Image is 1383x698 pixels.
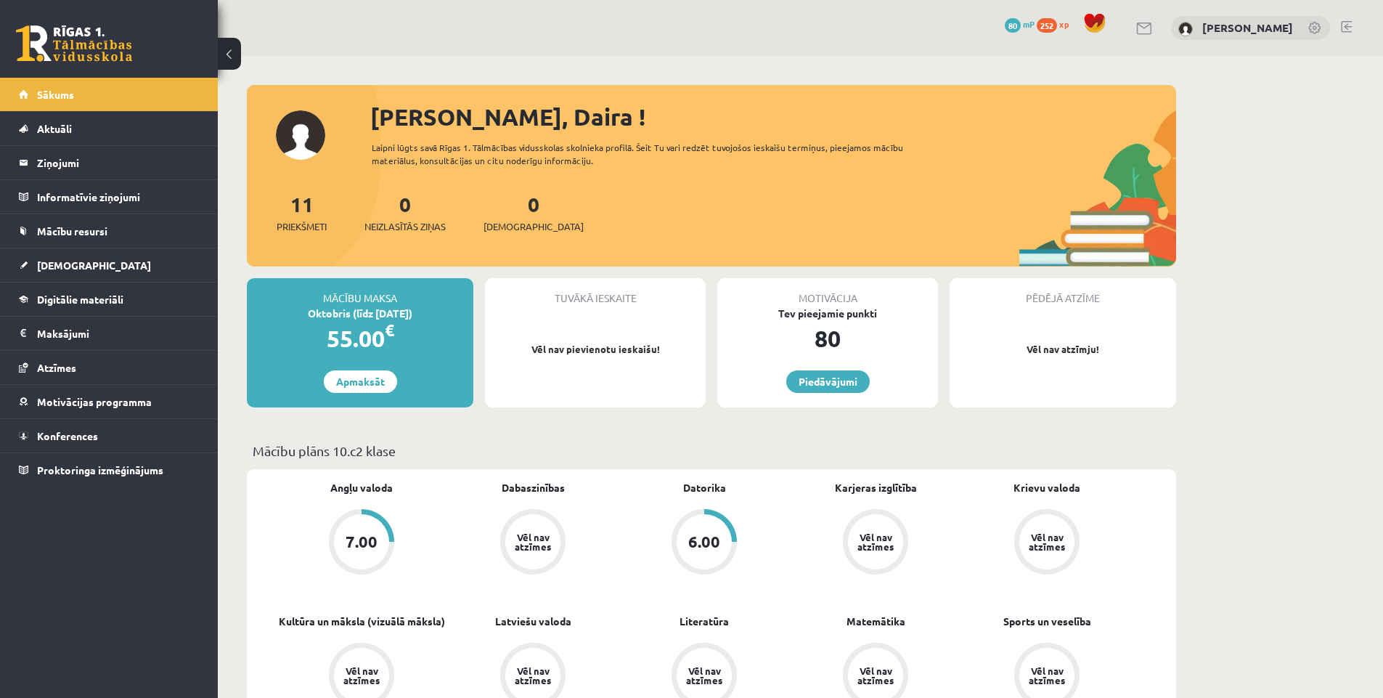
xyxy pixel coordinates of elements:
[19,317,200,350] a: Maksājumi
[619,509,790,577] a: 6.00
[19,248,200,282] a: [DEMOGRAPHIC_DATA]
[513,666,553,685] div: Vēl nav atzīmes
[1027,666,1067,685] div: Vēl nav atzīmes
[277,191,327,234] a: 11Priekšmeti
[855,666,896,685] div: Vēl nav atzīmes
[37,361,76,374] span: Atzīmes
[279,614,445,629] a: Kultūra un māksla (vizuālā māksla)
[346,534,378,550] div: 7.00
[253,441,1170,460] p: Mācību plāns 10.c2 klase
[276,509,447,577] a: 7.00
[19,453,200,487] a: Proktoringa izmēģinājums
[1178,22,1193,36] img: Daira Medne
[19,283,200,316] a: Digitālie materiāli
[502,480,565,495] a: Dabaszinības
[484,191,584,234] a: 0[DEMOGRAPHIC_DATA]
[717,278,938,306] div: Motivācija
[835,480,917,495] a: Karjeras izglītība
[855,532,896,551] div: Vēl nav atzīmes
[19,78,200,111] a: Sākums
[1005,18,1035,30] a: 80 mP
[1037,18,1057,33] span: 252
[1059,18,1069,30] span: xp
[1003,614,1091,629] a: Sports un veselība
[484,219,584,234] span: [DEMOGRAPHIC_DATA]
[19,351,200,384] a: Atzīmes
[37,463,163,476] span: Proktoringa izmēģinājums
[37,429,98,442] span: Konferences
[957,342,1169,357] p: Vēl nav atzīmju!
[247,321,473,356] div: 55.00
[324,370,397,393] a: Apmaksāt
[37,146,200,179] legend: Ziņojumi
[1013,480,1080,495] a: Krievu valoda
[37,259,151,272] span: [DEMOGRAPHIC_DATA]
[37,395,152,408] span: Motivācijas programma
[19,419,200,453] a: Konferences
[37,293,123,306] span: Digitālie materiāli
[717,306,938,321] div: Tev pieejamie punkti
[247,306,473,321] div: Oktobris (līdz [DATE])
[19,146,200,179] a: Ziņojumi
[961,509,1133,577] a: Vēl nav atzīmes
[1005,18,1021,33] span: 80
[364,191,446,234] a: 0Neizlasītās ziņas
[717,321,938,356] div: 80
[372,141,929,167] div: Laipni lūgts savā Rīgas 1. Tālmācības vidusskolas skolnieka profilā. Šeit Tu vari redzēt tuvojošo...
[277,219,327,234] span: Priekšmeti
[19,180,200,214] a: Informatīvie ziņojumi
[341,666,382,685] div: Vēl nav atzīmes
[786,370,870,393] a: Piedāvājumi
[680,614,729,629] a: Literatūra
[485,278,706,306] div: Tuvākā ieskaite
[247,278,473,306] div: Mācību maksa
[790,509,961,577] a: Vēl nav atzīmes
[37,317,200,350] legend: Maksājumi
[19,214,200,248] a: Mācību resursi
[1037,18,1076,30] a: 252 xp
[37,122,72,135] span: Aktuāli
[364,219,446,234] span: Neizlasītās ziņas
[492,342,698,357] p: Vēl nav pievienotu ieskaišu!
[19,112,200,145] a: Aktuāli
[683,480,726,495] a: Datorika
[1023,18,1035,30] span: mP
[16,25,132,62] a: Rīgas 1. Tālmācības vidusskola
[950,278,1176,306] div: Pēdējā atzīme
[684,666,725,685] div: Vēl nav atzīmes
[447,509,619,577] a: Vēl nav atzīmes
[513,532,553,551] div: Vēl nav atzīmes
[19,385,200,418] a: Motivācijas programma
[846,614,905,629] a: Matemātika
[495,614,571,629] a: Latviešu valoda
[330,480,393,495] a: Angļu valoda
[1202,20,1293,35] a: [PERSON_NAME]
[37,88,74,101] span: Sākums
[1027,532,1067,551] div: Vēl nav atzīmes
[37,180,200,214] legend: Informatīvie ziņojumi
[370,100,1176,134] div: [PERSON_NAME], Daira !
[385,320,394,341] span: €
[688,534,720,550] div: 6.00
[37,224,107,238] span: Mācību resursi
